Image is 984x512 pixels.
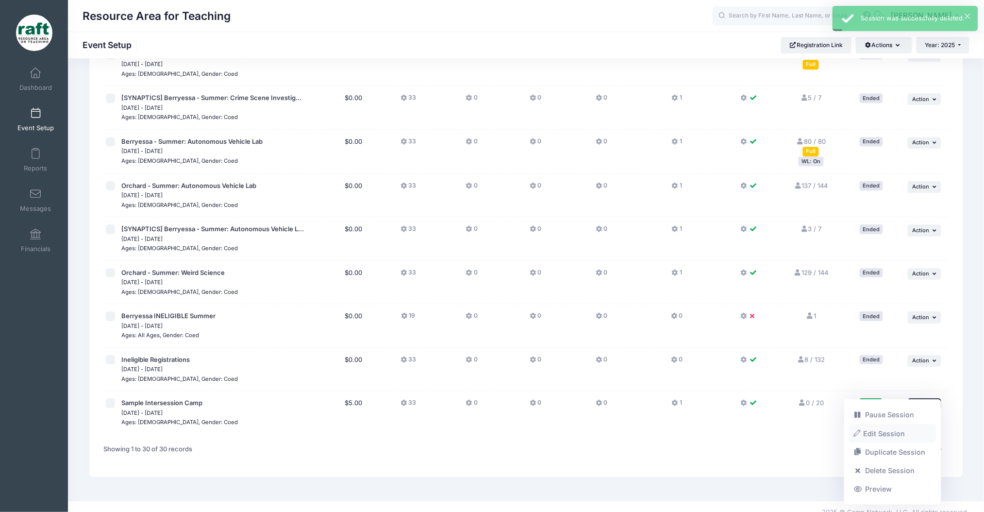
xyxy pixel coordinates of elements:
button: 0 [530,137,541,151]
td: $0.00 [334,304,373,348]
small: Ages: [DEMOGRAPHIC_DATA], Gender: Coed [121,289,238,295]
button: 0 [530,268,541,282]
small: Ages: [DEMOGRAPHIC_DATA], Gender: Coed [121,70,238,77]
a: Registration Link [781,37,851,53]
a: Reports [13,143,59,177]
span: Orchard - Summer: Autonomous Vehicle Lab [121,182,256,189]
button: Action [908,311,942,323]
button: 19 [401,311,415,325]
a: Duplicate Session [849,443,937,461]
td: $0.00 [334,348,373,392]
td: $0.00 [334,130,373,174]
small: [DATE] - [DATE] [121,323,163,329]
button: Action [908,181,942,193]
div: Full [803,147,819,156]
div: Full [803,60,819,69]
div: Active [860,398,883,408]
button: 0 [596,355,608,369]
small: [DATE] - [DATE] [121,148,163,154]
span: Action [913,270,930,277]
button: 0 [530,398,541,412]
button: 1 [672,137,682,151]
a: 129 / 144 [794,269,828,276]
td: $0.00 [334,261,373,305]
a: 0 / 20 [798,399,824,407]
a: Edit Session [849,424,937,443]
button: Action [908,398,942,410]
small: [DATE] - [DATE] [121,236,163,242]
span: Action [913,357,930,364]
button: 0 [530,355,541,369]
a: 137 / 144 [794,182,828,189]
div: WL: On [799,156,824,166]
button: 0 [596,398,608,412]
span: Orchard - Summer: Weird Science [121,269,225,276]
a: Event Setup [13,102,59,137]
a: 1 [806,312,816,320]
span: Financials [21,245,50,253]
button: 33 [400,224,416,239]
button: 1 [672,93,682,107]
div: Ended [860,268,883,277]
img: Resource Area for Teaching [16,15,52,51]
button: 0 [466,355,478,369]
small: Ages: [DEMOGRAPHIC_DATA], Gender: Coed [121,202,238,208]
button: 1 [672,181,682,195]
small: Ages: [DEMOGRAPHIC_DATA], Gender: Coed [121,375,238,382]
a: Dashboard [13,62,59,96]
div: Session was successfully deleted. [861,14,970,23]
button: 0 [530,181,541,195]
span: Dashboard [19,84,52,92]
span: Berryessa INELIGIBLE Summer [121,312,216,320]
button: 33 [400,93,416,107]
span: [SYNAPTICS] Berryessa - Summer: Crime Scene Investig... [121,94,301,102]
button: 0 [596,137,608,151]
span: Action [913,183,930,190]
a: 80 / 80 Full [796,137,826,155]
button: 0 [466,398,478,412]
small: Ages: [DEMOGRAPHIC_DATA], Gender: Coed [121,419,238,426]
button: 0 [466,181,478,195]
button: 0 [671,311,683,325]
small: Ages: [DEMOGRAPHIC_DATA], Gender: Coed [121,245,238,252]
div: Ended [860,224,883,234]
small: [DATE] - [DATE] [121,410,163,416]
td: $0.00 [334,217,373,261]
button: 1 [672,398,682,412]
h1: Event Setup [83,40,140,50]
a: Messages [13,183,59,217]
div: Ended [860,311,883,321]
button: 0 [596,311,608,325]
button: Year: 2025 [917,37,969,53]
h1: Resource Area for Teaching [83,5,231,27]
span: Berryessa - Summer: Autonomous Vehicle Lab [121,137,263,145]
a: Financials [13,223,59,257]
small: Ages: [DEMOGRAPHIC_DATA], Gender: Coed [121,157,238,164]
td: $5.00 [334,391,373,434]
small: [DATE] - [DATE] [121,366,163,373]
span: Messages [20,205,51,213]
a: 5 / 7 [801,94,822,102]
a: Pause Session [849,406,937,424]
button: Actions [856,37,912,53]
td: $0.00 [334,174,373,218]
span: Ineligible Registrations [121,356,190,363]
a: Preview [849,480,937,498]
button: Action [908,224,942,236]
button: 33 [400,398,416,412]
button: Action [908,355,942,367]
button: 0 [596,93,608,107]
button: 0 [466,311,478,325]
td: $0.00 [334,43,373,86]
div: Ended [860,181,883,190]
span: Action [913,227,930,234]
small: [DATE] - [DATE] [121,192,163,199]
span: Action [913,314,930,321]
small: Ages: [DEMOGRAPHIC_DATA], Gender: Coed [121,114,238,120]
div: Ended [860,93,883,102]
span: Reports [24,164,47,172]
button: Action [908,93,942,105]
span: Year: 2025 [925,41,955,49]
small: [DATE] - [DATE] [121,104,163,111]
span: Action [913,96,930,102]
